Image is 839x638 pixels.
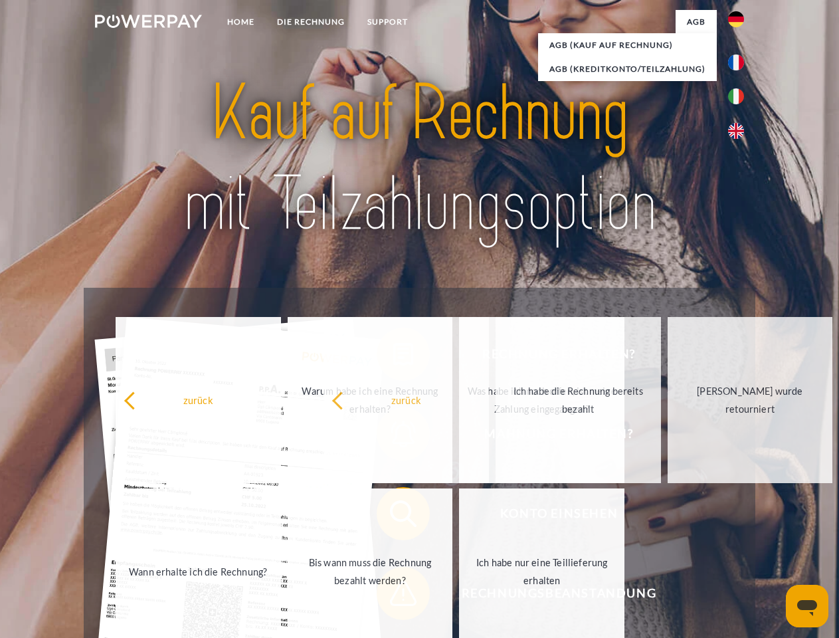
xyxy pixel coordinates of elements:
a: Home [216,10,266,34]
a: SUPPORT [356,10,419,34]
div: Wann erhalte ich die Rechnung? [124,562,273,580]
div: Bis wann muss die Rechnung bezahlt werden? [296,554,445,589]
a: AGB (Kauf auf Rechnung) [538,33,717,57]
a: agb [676,10,717,34]
div: [PERSON_NAME] wurde retourniert [676,382,825,418]
img: it [728,88,744,104]
div: zurück [124,391,273,409]
img: logo-powerpay-white.svg [95,15,202,28]
a: DIE RECHNUNG [266,10,356,34]
div: Ich habe die Rechnung bereits bezahlt [504,382,653,418]
img: title-powerpay_de.svg [127,64,712,255]
div: zurück [331,391,481,409]
img: en [728,123,744,139]
iframe: Schaltfläche zum Öffnen des Messaging-Fensters [786,585,828,627]
img: fr [728,54,744,70]
div: Ich habe nur eine Teillieferung erhalten [467,554,616,589]
a: AGB (Kreditkonto/Teilzahlung) [538,57,717,81]
img: de [728,11,744,27]
div: Warum habe ich eine Rechnung erhalten? [296,382,445,418]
